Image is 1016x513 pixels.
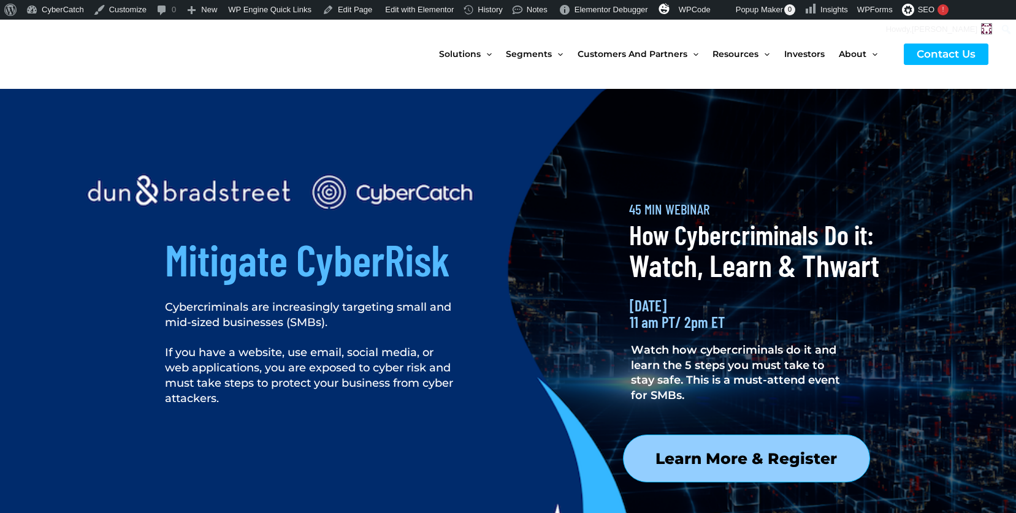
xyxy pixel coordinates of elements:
h2: [DATE] 11 am PT/ 2pm ET [630,297,851,330]
h2: Watch, Learn & Thwart [629,245,884,285]
span: Watch how cybercriminals do it and learn the 5 steps you must take to stay safe. This is a must-a... [631,343,840,402]
span: Menu Toggle [758,28,770,80]
h2: How Cybercriminals Do it: [629,217,877,252]
nav: Site Navigation: New Main Menu [439,28,892,80]
div: ! [938,4,949,15]
span: Edit with Elementor [385,5,454,14]
span: Investors [784,28,825,80]
span: Menu Toggle [481,28,492,80]
a: Investors [784,28,839,80]
span: Segments [506,28,552,80]
span: Customers and Partners [578,28,687,80]
span: Menu Toggle [687,28,698,80]
a: Learn More & Register [623,435,870,482]
h2: 45 MIN WEBINAR [629,200,877,219]
span: Solutions [439,28,481,80]
span: 0 [784,4,795,15]
span: Menu Toggle [552,28,563,80]
img: CyberCatch [21,29,169,80]
span: Menu Toggle [866,28,877,80]
span: Cybercriminals are increasingly targeting small and mid-sized businesses (SMBs). [165,300,451,329]
a: Howdy, [882,20,997,39]
span: Resources [712,28,758,80]
img: svg+xml;base64,PHN2ZyB4bWxucz0iaHR0cDovL3d3dy53My5vcmcvMjAwMC9zdmciIHZpZXdCb3g9IjAgMCAzMiAzMiI+PG... [659,3,670,14]
span: [PERSON_NAME] [912,25,977,34]
h2: Mitigate CyberRisk [165,231,528,287]
span: About [839,28,866,80]
span: SEO [918,5,934,14]
span: If you have a website, use email, social media, or web applications, you are exposed to cyber ris... [165,346,453,405]
a: Contact Us [904,44,988,65]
